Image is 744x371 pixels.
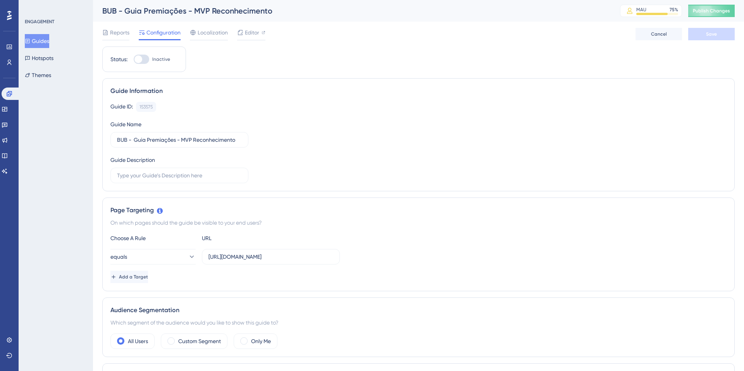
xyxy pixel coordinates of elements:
[178,337,221,346] label: Custom Segment
[117,171,242,180] input: Type your Guide’s Description here
[110,102,133,112] div: Guide ID:
[693,8,730,14] span: Publish Changes
[202,234,287,243] div: URL
[110,306,727,315] div: Audience Segmentation
[117,136,242,144] input: Type your Guide’s Name here
[119,274,148,280] span: Add a Target
[636,7,646,13] div: MAU
[110,252,127,261] span: equals
[146,28,181,37] span: Configuration
[139,104,153,110] div: 153575
[110,249,196,265] button: equals
[25,51,53,65] button: Hotspots
[706,31,717,37] span: Save
[688,5,735,17] button: Publish Changes
[245,28,259,37] span: Editor
[110,55,127,64] div: Status:
[198,28,228,37] span: Localization
[110,155,155,165] div: Guide Description
[251,337,271,346] label: Only Me
[102,5,601,16] div: BUB - Guia Premiações - MVP Reconhecimento
[688,28,735,40] button: Save
[25,19,54,25] div: ENGAGEMENT
[128,337,148,346] label: All Users
[25,68,51,82] button: Themes
[110,271,148,283] button: Add a Target
[25,34,49,48] button: Guides
[110,120,141,129] div: Guide Name
[110,218,727,227] div: On which pages should the guide be visible to your end users?
[110,206,727,215] div: Page Targeting
[110,234,196,243] div: Choose A Rule
[651,31,667,37] span: Cancel
[635,28,682,40] button: Cancel
[110,28,129,37] span: Reports
[152,56,170,62] span: Inactive
[110,318,727,327] div: Which segment of the audience would you like to show this guide to?
[670,7,678,13] div: 75 %
[110,86,727,96] div: Guide Information
[208,252,333,261] input: yourwebsite.com/path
